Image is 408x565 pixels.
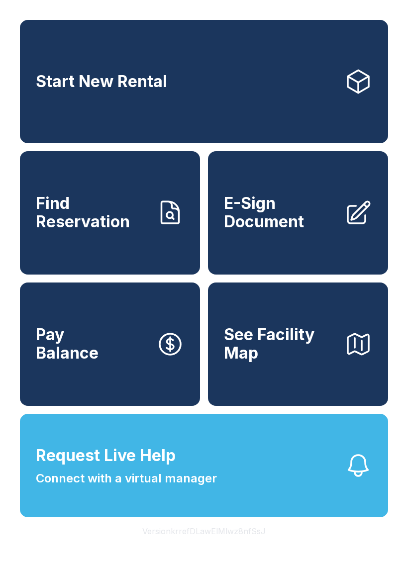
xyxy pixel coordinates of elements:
span: See Facility Map [224,326,336,362]
span: Pay Balance [36,326,99,362]
button: PayBalance [20,282,200,406]
button: VersionkrrefDLawElMlwz8nfSsJ [134,517,274,545]
a: Start New Rental [20,20,388,143]
a: Find Reservation [20,151,200,275]
span: Find Reservation [36,194,148,231]
span: Connect with a virtual manager [36,470,217,487]
span: E-Sign Document [224,194,336,231]
a: E-Sign Document [208,151,388,275]
span: Request Live Help [36,444,176,468]
button: Request Live HelpConnect with a virtual manager [20,414,388,517]
span: Start New Rental [36,73,167,91]
button: See Facility Map [208,282,388,406]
